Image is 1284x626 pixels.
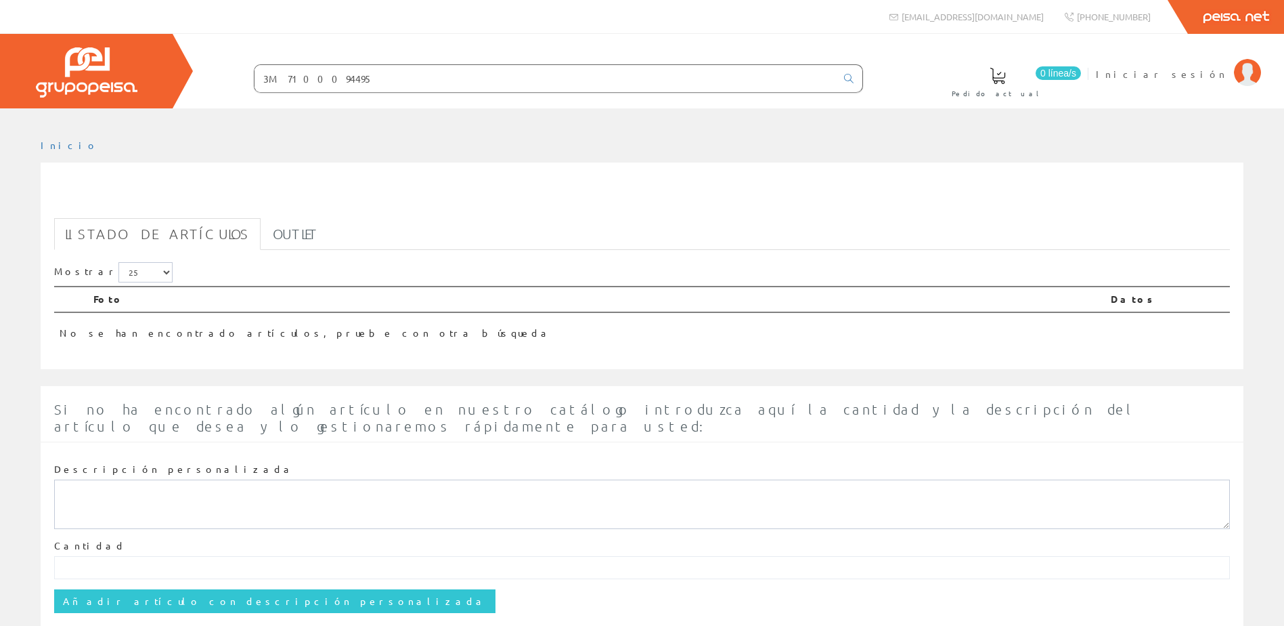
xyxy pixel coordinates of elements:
select: Mostrar [118,262,173,283]
label: Mostrar [54,262,173,283]
span: Si no ha encontrado algún artículo en nuestro catálogo introduzca aquí la cantidad y la descripci... [54,401,1138,434]
img: Grupo Peisa [36,47,137,98]
h1: 3M 7100094495 [54,184,1230,211]
span: 0 línea/s [1036,66,1081,80]
span: [EMAIL_ADDRESS][DOMAIN_NAME] [902,11,1044,22]
span: Iniciar sesión [1096,67,1227,81]
label: Cantidad [54,539,126,553]
td: No se han encontrado artículos, pruebe con otra búsqueda [54,312,1105,346]
a: Listado de artículos [54,218,261,250]
span: [PHONE_NUMBER] [1077,11,1151,22]
input: Añadir artículo con descripción personalizada [54,589,495,612]
label: Descripción personalizada [54,463,294,476]
a: Outlet [262,218,329,250]
span: Pedido actual [952,87,1044,100]
a: Iniciar sesión [1096,56,1261,69]
a: Inicio [41,139,98,151]
th: Datos [1105,287,1230,312]
input: Buscar ... [254,65,836,92]
th: Foto [88,287,1105,312]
